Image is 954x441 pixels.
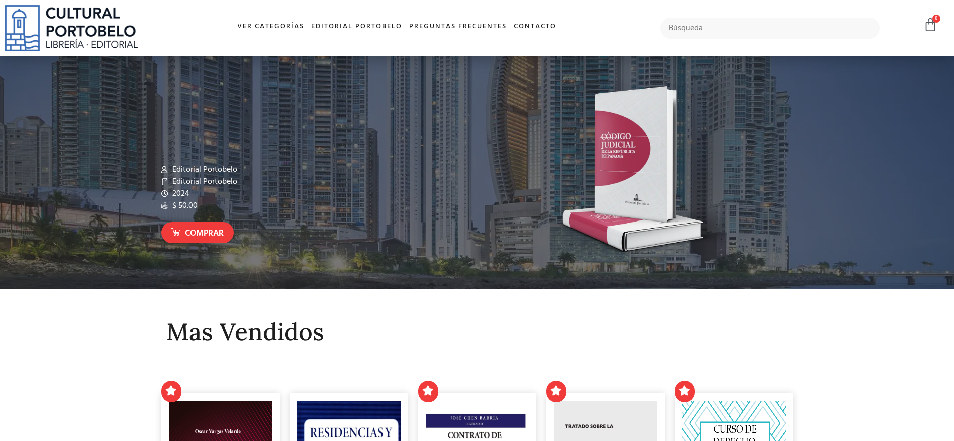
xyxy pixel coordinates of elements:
a: Comprar [161,222,234,244]
span: Editorial Portobelo [170,176,237,188]
span: Editorial Portobelo [170,164,237,176]
span: Comprar [185,227,224,240]
a: 0 [923,18,937,32]
h2: Mas Vendidos [166,319,788,345]
span: 0 [932,15,940,23]
a: Contacto [510,16,560,38]
span: 2024 [170,188,189,200]
span: $ 50.00 [170,200,198,212]
a: Ver Categorías [234,16,308,38]
a: Preguntas frecuentes [406,16,510,38]
input: Búsqueda [660,18,880,39]
a: Editorial Portobelo [308,16,406,38]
